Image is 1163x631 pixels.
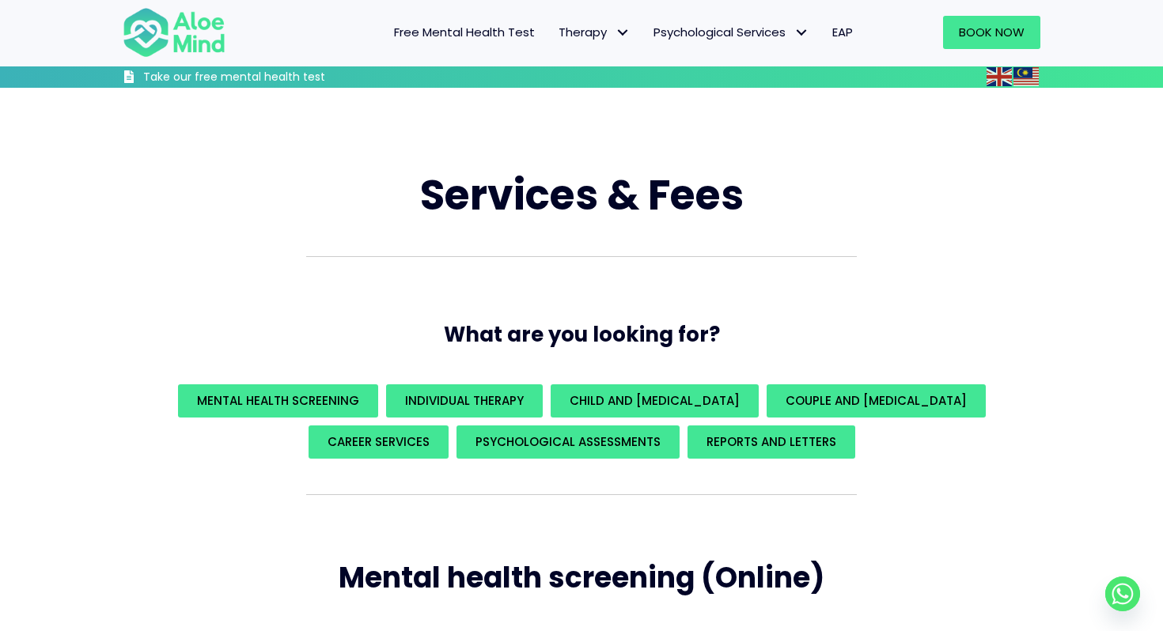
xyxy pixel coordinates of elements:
[1013,67,1039,86] img: ms
[820,16,865,49] a: EAP
[1105,576,1140,611] a: Whatsapp
[767,384,986,418] a: Couple and [MEDICAL_DATA]
[197,392,359,409] span: Mental Health Screening
[475,433,661,450] span: Psychological assessments
[420,166,744,224] span: Services & Fees
[642,16,820,49] a: Psychological ServicesPsychological Services: submenu
[570,392,740,409] span: Child and [MEDICAL_DATA]
[786,392,967,409] span: Couple and [MEDICAL_DATA]
[328,433,430,450] span: Career Services
[246,16,865,49] nav: Menu
[444,320,720,349] span: What are you looking for?
[386,384,543,418] a: Individual Therapy
[382,16,547,49] a: Free Mental Health Test
[123,70,410,88] a: Take our free mental health test
[123,6,225,59] img: Aloe mind Logo
[547,16,642,49] a: TherapyTherapy: submenu
[143,70,410,85] h3: Take our free mental health test
[688,425,855,459] a: REPORTS AND LETTERS
[394,24,535,40] span: Free Mental Health Test
[832,24,853,40] span: EAP
[456,425,680,459] a: Psychological assessments
[405,392,524,409] span: Individual Therapy
[611,21,634,44] span: Therapy: submenu
[551,384,759,418] a: Child and [MEDICAL_DATA]
[987,67,1012,86] img: en
[309,425,449,459] a: Career Services
[959,24,1025,40] span: Book Now
[987,67,1013,85] a: English
[1013,67,1040,85] a: Malay
[707,433,836,450] span: REPORTS AND LETTERS
[339,557,824,598] span: Mental health screening (Online)
[123,380,1040,463] div: What are you looking for?
[653,24,809,40] span: Psychological Services
[790,21,813,44] span: Psychological Services: submenu
[943,16,1040,49] a: Book Now
[178,384,378,418] a: Mental Health Screening
[559,24,630,40] span: Therapy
